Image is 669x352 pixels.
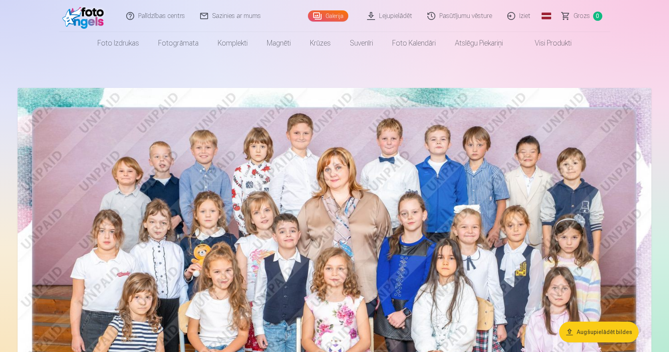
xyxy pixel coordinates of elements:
a: Fotogrāmata [149,32,208,54]
a: Galerija [308,10,348,22]
img: /fa1 [62,3,108,29]
a: Atslēgu piekariņi [445,32,512,54]
a: Magnēti [257,32,300,54]
a: Visi produkti [512,32,581,54]
span: Grozs [574,11,590,21]
button: Augšupielādēt bildes [559,322,639,342]
a: Foto izdrukas [88,32,149,54]
a: Foto kalendāri [383,32,445,54]
a: Krūzes [300,32,340,54]
span: 0 [593,12,602,21]
a: Komplekti [208,32,257,54]
a: Suvenīri [340,32,383,54]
